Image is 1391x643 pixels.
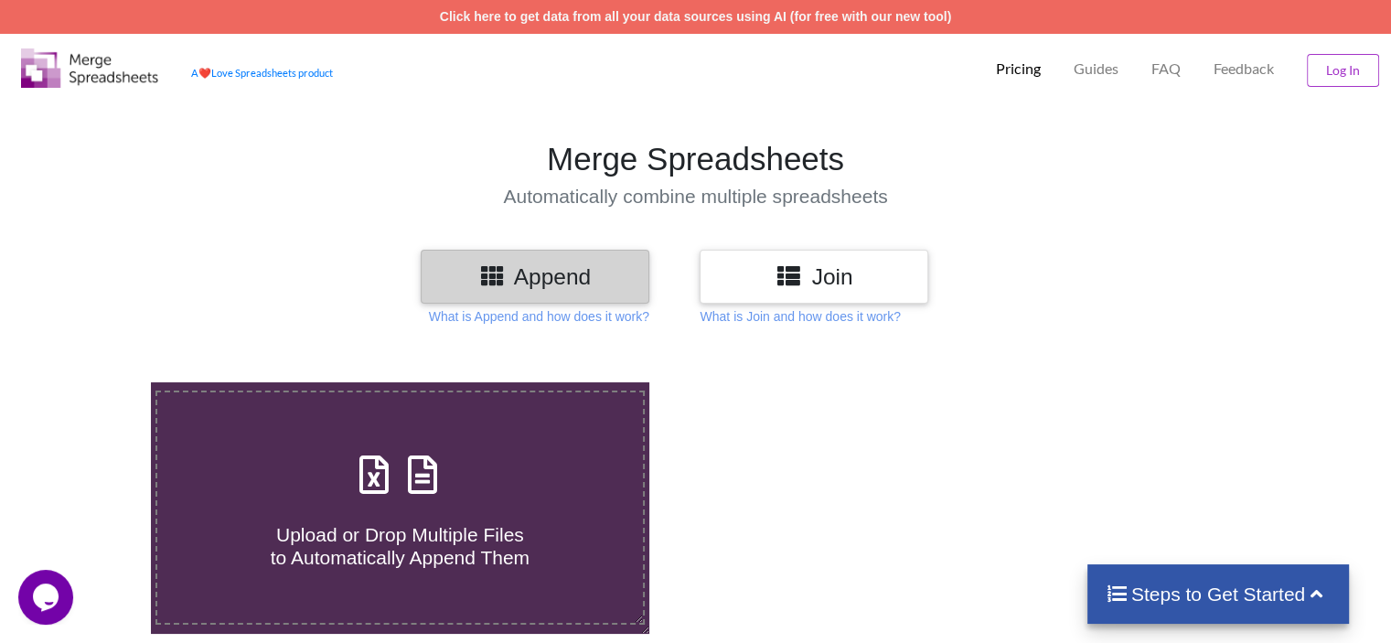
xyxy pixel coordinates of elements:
[700,307,900,326] p: What is Join and how does it work?
[191,67,333,79] a: AheartLove Spreadsheets product
[1151,59,1181,79] p: FAQ
[713,263,915,290] h3: Join
[18,570,77,625] iframe: chat widget
[21,48,158,88] img: Logo.png
[271,524,530,568] span: Upload or Drop Multiple Files to Automatically Append Them
[1214,61,1274,76] span: Feedback
[434,263,636,290] h3: Append
[996,59,1041,79] p: Pricing
[1074,59,1118,79] p: Guides
[429,307,649,326] p: What is Append and how does it work?
[440,9,952,24] a: Click here to get data from all your data sources using AI (for free with our new tool)
[1106,583,1332,605] h4: Steps to Get Started
[198,67,211,79] span: heart
[1307,54,1379,87] button: Log In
